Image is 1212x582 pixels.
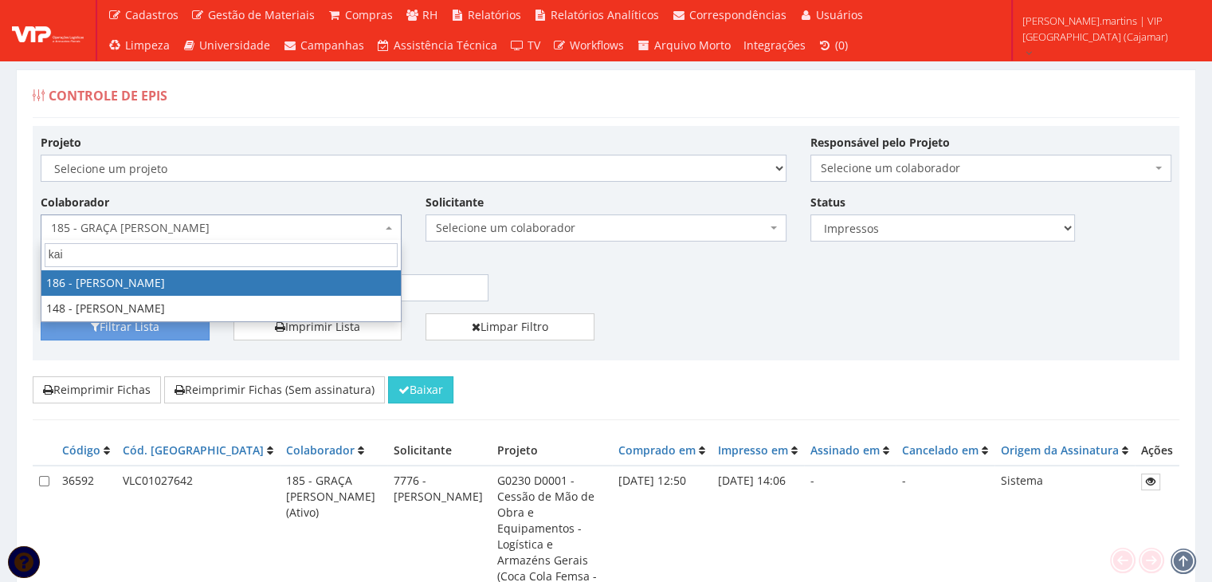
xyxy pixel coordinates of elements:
[208,7,315,22] span: Gestão de Materiais
[436,220,767,236] span: Selecione um colaborador
[41,214,402,242] span: 185 - GRAÇA LETICIA FULACHI OLIVEIRA SANTOS PEREIRA
[1022,13,1191,45] span: [PERSON_NAME].martins | VIP [GEOGRAPHIC_DATA] (Cajamar)
[422,7,437,22] span: RH
[125,37,170,53] span: Limpeza
[388,376,453,403] button: Baixar
[528,37,540,53] span: TV
[737,30,812,61] a: Integrações
[49,87,167,104] span: Controle de EPIs
[125,7,178,22] span: Cadastros
[345,7,393,22] span: Compras
[743,37,806,53] span: Integrações
[41,195,109,210] label: Colaborador
[394,37,497,53] span: Assistência Técnica
[810,155,1171,182] span: Selecione um colaborador
[812,30,855,61] a: (0)
[551,7,659,22] span: Relatórios Analíticos
[286,442,355,458] a: Colaborador
[718,442,788,458] a: Impresso em
[176,30,277,61] a: Universidade
[12,18,84,42] img: logo
[497,442,538,458] span: Projeto
[810,195,845,210] label: Status
[835,37,848,53] span: (0)
[51,220,382,236] span: 185 - GRAÇA LETICIA FULACHI OLIVEIRA SANTOS PEREIRA
[504,30,547,61] a: TV
[618,442,696,458] a: Comprado em
[426,195,484,210] label: Solicitante
[630,30,737,61] a: Arquivo Morto
[277,30,371,61] a: Campanhas
[199,37,270,53] span: Universidade
[547,30,631,61] a: Workflows
[101,30,176,61] a: Limpeza
[816,7,863,22] span: Usuários
[164,376,385,403] button: Reimprimir Fichas (Sem assinatura)
[394,442,452,458] span: Solicitante
[810,135,950,151] label: Responsável pelo Projeto
[426,214,786,242] span: Selecione um colaborador
[426,313,594,340] a: Limpar Filtro
[371,30,504,61] a: Assistência Técnica
[41,313,210,340] button: Filtrar Lista
[41,135,81,151] label: Projeto
[41,270,401,296] li: 186 - [PERSON_NAME]
[233,313,402,340] a: Imprimir Lista
[810,442,880,458] a: Assinado em
[62,442,100,458] a: Código
[654,37,731,53] span: Arquivo Morto
[33,376,161,403] button: Reimprimir Fichas
[123,442,264,458] a: Cód. [GEOGRAPHIC_DATA]
[300,37,364,53] span: Campanhas
[1135,436,1179,466] th: Ações
[41,296,401,321] li: 148 - [PERSON_NAME]
[468,7,521,22] span: Relatórios
[689,7,786,22] span: Correspondências
[821,160,1151,176] span: Selecione um colaborador
[1001,442,1119,458] a: Origem da Assinatura
[570,37,624,53] span: Workflows
[902,442,979,458] a: Cancelado em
